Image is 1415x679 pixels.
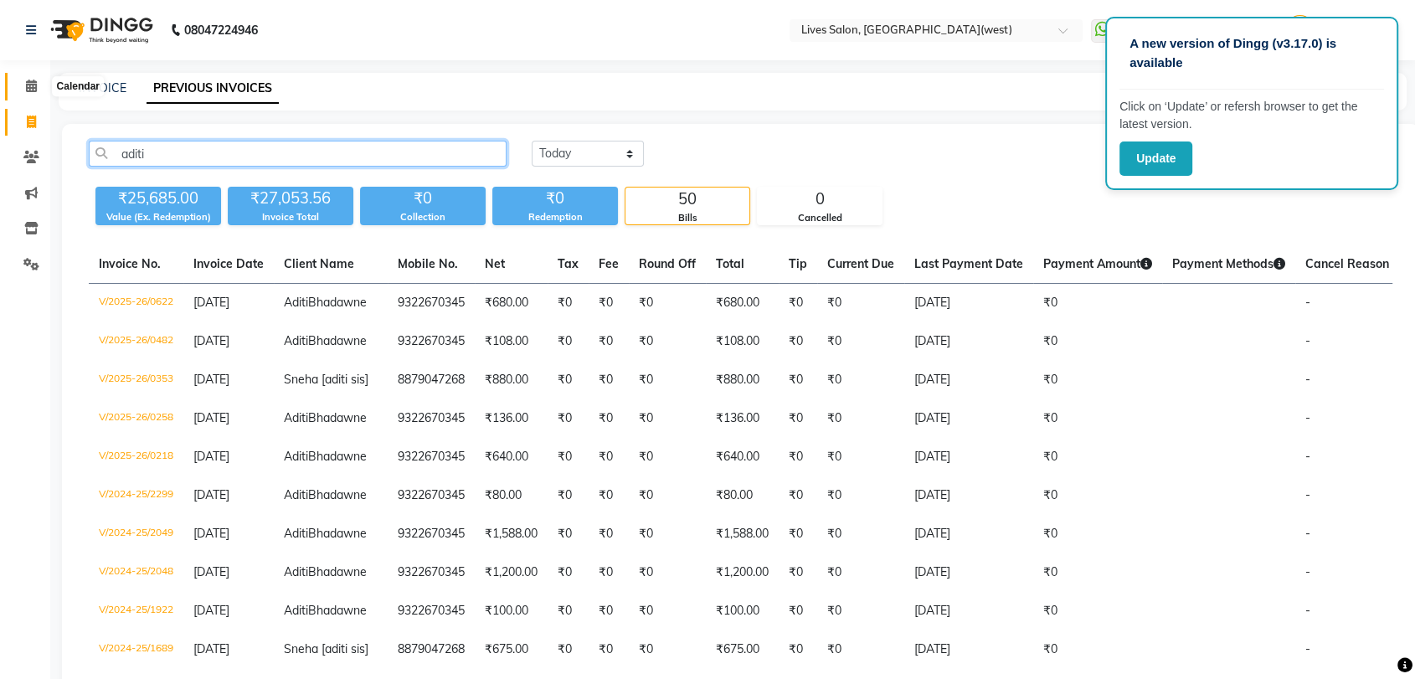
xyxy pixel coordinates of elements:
[184,7,258,54] b: 08047224946
[360,187,486,210] div: ₹0
[706,592,779,630] td: ₹100.00
[706,553,779,592] td: ₹1,200.00
[308,564,367,579] span: Bhadawne
[284,564,308,579] span: Aditi
[492,187,618,210] div: ₹0
[89,592,183,630] td: V/2024-25/1922
[193,449,229,464] span: [DATE]
[284,603,308,618] span: Aditi
[193,487,229,502] span: [DATE]
[284,372,368,387] span: Sneha [aditi sis]
[589,553,629,592] td: ₹0
[904,399,1033,438] td: [DATE]
[1043,256,1152,271] span: Payment Amount
[89,553,183,592] td: V/2024-25/2048
[904,322,1033,361] td: [DATE]
[827,256,894,271] span: Current Due
[629,553,706,592] td: ₹0
[548,322,589,361] td: ₹0
[1129,34,1374,72] p: A new version of Dingg (v3.17.0) is available
[1305,603,1310,618] span: -
[89,438,183,476] td: V/2025-26/0218
[388,438,475,476] td: 9322670345
[475,476,548,515] td: ₹80.00
[89,399,183,438] td: V/2025-26/0258
[1033,515,1162,553] td: ₹0
[475,322,548,361] td: ₹108.00
[398,256,458,271] span: Mobile No.
[308,487,367,502] span: Bhadawne
[308,526,367,541] span: Bhadawne
[89,630,183,669] td: V/2024-25/1689
[817,284,904,323] td: ₹0
[779,361,817,399] td: ₹0
[89,284,183,323] td: V/2025-26/0622
[548,515,589,553] td: ₹0
[228,210,353,224] div: Invoice Total
[485,256,505,271] span: Net
[99,256,161,271] span: Invoice No.
[629,322,706,361] td: ₹0
[779,438,817,476] td: ₹0
[706,322,779,361] td: ₹108.00
[629,361,706,399] td: ₹0
[95,187,221,210] div: ₹25,685.00
[228,187,353,210] div: ₹27,053.56
[1305,487,1310,502] span: -
[193,333,229,348] span: [DATE]
[779,515,817,553] td: ₹0
[1305,449,1310,464] span: -
[308,603,367,618] span: Bhadawne
[1033,592,1162,630] td: ₹0
[95,210,221,224] div: Value (Ex. Redemption)
[589,630,629,669] td: ₹0
[789,256,807,271] span: Tip
[548,284,589,323] td: ₹0
[1305,410,1310,425] span: -
[904,630,1033,669] td: [DATE]
[548,438,589,476] td: ₹0
[904,515,1033,553] td: [DATE]
[388,361,475,399] td: 8879047268
[284,410,308,425] span: Aditi
[589,476,629,515] td: ₹0
[308,333,367,348] span: Bhadawne
[548,630,589,669] td: ₹0
[388,515,475,553] td: 9322670345
[589,284,629,323] td: ₹0
[1119,141,1192,176] button: Update
[589,438,629,476] td: ₹0
[629,438,706,476] td: ₹0
[1033,284,1162,323] td: ₹0
[475,553,548,592] td: ₹1,200.00
[388,322,475,361] td: 9322670345
[817,630,904,669] td: ₹0
[904,476,1033,515] td: [DATE]
[475,515,548,553] td: ₹1,588.00
[193,603,229,618] span: [DATE]
[817,361,904,399] td: ₹0
[1172,256,1285,271] span: Payment Methods
[706,630,779,669] td: ₹675.00
[548,399,589,438] td: ₹0
[629,592,706,630] td: ₹0
[589,592,629,630] td: ₹0
[817,515,904,553] td: ₹0
[308,410,367,425] span: Bhadawne
[779,284,817,323] td: ₹0
[904,284,1033,323] td: [DATE]
[1305,333,1310,348] span: -
[1033,438,1162,476] td: ₹0
[475,438,548,476] td: ₹640.00
[817,592,904,630] td: ₹0
[1033,361,1162,399] td: ₹0
[388,399,475,438] td: 9322670345
[625,211,749,225] div: Bills
[904,553,1033,592] td: [DATE]
[388,553,475,592] td: 9322670345
[904,592,1033,630] td: [DATE]
[558,256,579,271] span: Tax
[1285,15,1315,44] img: Front Desk
[1305,256,1389,271] span: Cancel Reason
[548,361,589,399] td: ₹0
